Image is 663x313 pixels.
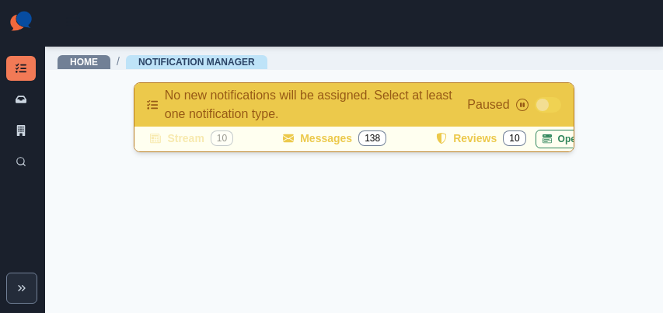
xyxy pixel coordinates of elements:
[165,86,455,123] p: No new notifications will be assigned. Select at least one notification type.
[141,127,243,151] button: Stream10
[536,130,633,148] button: Open Assistant
[6,118,36,143] a: By Client
[117,54,120,70] span: /
[6,149,36,174] a: Search
[427,127,535,151] button: Reviews10
[58,6,89,37] button: Open Menu
[58,54,267,70] nav: breadcrumb
[6,87,36,112] a: Notification Inbox
[211,130,233,146] span: 10
[503,130,525,146] span: 10
[467,96,509,114] p: Paused
[6,273,37,304] button: Expand
[70,57,98,68] a: Home
[358,130,386,146] span: 138
[274,127,396,151] button: Messages138
[6,56,36,81] a: Notification Manager
[138,57,255,68] a: Notification Manager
